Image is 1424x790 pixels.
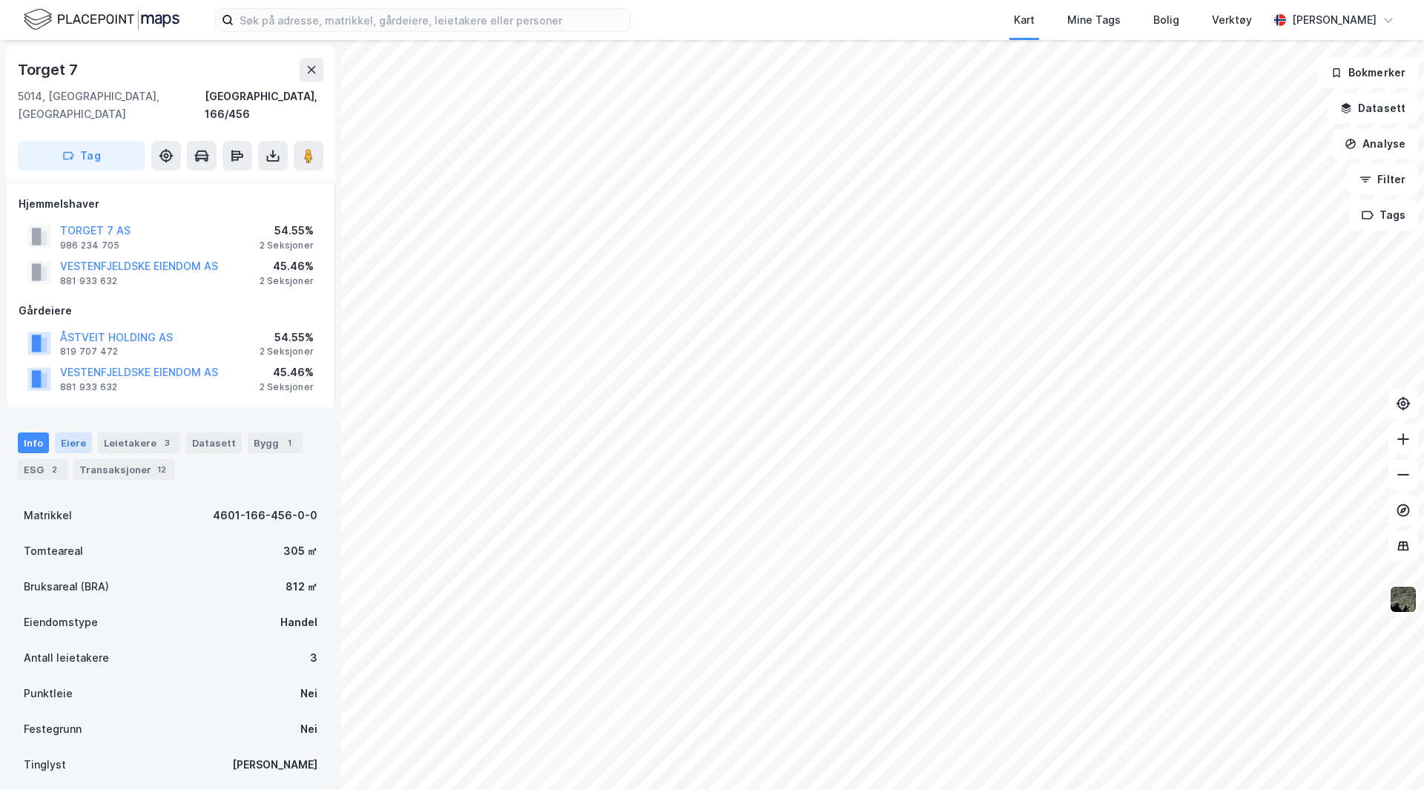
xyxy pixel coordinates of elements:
div: 986 234 705 [60,240,119,251]
div: Torget 7 [18,58,80,82]
div: [PERSON_NAME] [232,756,317,774]
div: 12 [154,462,169,477]
div: 3 [310,649,317,667]
div: 2 [47,462,62,477]
div: Tomteareal [24,542,83,560]
div: [GEOGRAPHIC_DATA], 166/456 [205,88,323,123]
div: Bygg [248,432,303,453]
div: Handel [280,613,317,631]
div: 3 [159,435,174,450]
img: logo.f888ab2527a4732fd821a326f86c7f29.svg [24,7,179,33]
div: 819 707 472 [60,346,118,358]
div: ESG [18,459,67,480]
div: 5014, [GEOGRAPHIC_DATA], [GEOGRAPHIC_DATA] [18,88,205,123]
div: 54.55% [260,329,314,346]
div: Nei [300,685,317,702]
button: Bokmerker [1318,58,1418,88]
div: Matrikkel [24,507,72,524]
div: 4601-166-456-0-0 [213,507,317,524]
button: Tags [1349,200,1418,230]
div: Info [18,432,49,453]
div: 2 Seksjoner [260,275,314,287]
div: 305 ㎡ [283,542,317,560]
div: Gårdeiere [19,302,323,320]
div: 45.46% [260,257,314,275]
iframe: Chat Widget [1350,719,1424,790]
div: Nei [300,720,317,738]
div: 45.46% [260,363,314,381]
div: Bolig [1153,11,1179,29]
div: Kart [1014,11,1035,29]
button: Filter [1347,165,1418,194]
div: Festegrunn [24,720,82,738]
div: Kontrollprogram for chat [1350,719,1424,790]
div: Tinglyst [24,756,66,774]
div: Transaksjoner [73,459,175,480]
button: Tag [18,141,145,171]
div: 54.55% [260,222,314,240]
div: 2 Seksjoner [260,346,314,358]
button: Analyse [1332,129,1418,159]
div: Eiere [55,432,92,453]
input: Søk på adresse, matrikkel, gårdeiere, leietakere eller personer [234,9,630,31]
img: 9k= [1389,585,1417,613]
div: 1 [282,435,297,450]
div: Punktleie [24,685,73,702]
div: 812 ㎡ [286,578,317,596]
div: Hjemmelshaver [19,195,323,213]
div: 2 Seksjoner [260,240,314,251]
div: Mine Tags [1067,11,1121,29]
div: Verktøy [1212,11,1252,29]
div: Datasett [186,432,242,453]
button: Datasett [1328,93,1418,123]
div: Antall leietakere [24,649,109,667]
div: 2 Seksjoner [260,381,314,393]
div: Bruksareal (BRA) [24,578,109,596]
div: Eiendomstype [24,613,98,631]
div: 881 933 632 [60,275,117,287]
div: 881 933 632 [60,381,117,393]
div: Leietakere [98,432,180,453]
div: [PERSON_NAME] [1292,11,1377,29]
